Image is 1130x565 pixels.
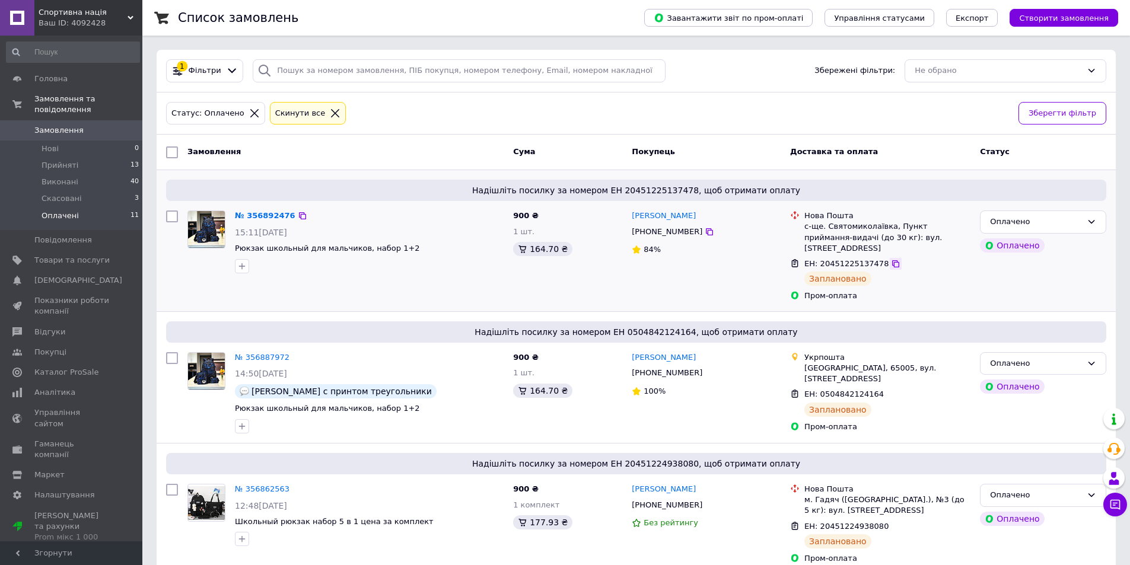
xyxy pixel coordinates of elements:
[990,357,1082,370] div: Оплачено
[814,65,895,76] span: Збережені фільтри:
[513,515,572,529] div: 177.93 ₴
[235,244,420,253] a: Рюкзак школьный для мальчиков, набор 1+2
[34,295,110,317] span: Показники роботи компанії
[135,143,139,154] span: 0
[1103,493,1127,516] button: Чат з покупцем
[188,353,225,390] img: Фото товару
[34,439,110,460] span: Гаманець компанії
[39,7,128,18] span: Спортивна нація
[1029,107,1096,120] span: Зберегти фільтр
[235,501,287,510] span: 12:48[DATE]
[34,470,65,480] span: Маркет
[34,125,84,136] span: Замовлення
[804,352,970,363] div: Укрпошта
[34,94,142,115] span: Замовлення та повідомлення
[171,458,1102,470] span: Надішліть посилку за номером ЕН 20451224938080, щоб отримати оплату
[42,177,78,187] span: Виконані
[513,384,572,398] div: 164.70 ₴
[34,235,92,245] span: Повідомлення
[513,484,539,493] span: 900 ₴
[177,61,187,72] div: 1
[804,291,970,301] div: Пром-оплата
[34,74,68,84] span: Головна
[632,147,675,156] span: Покупець
[629,224,705,240] div: [PHONE_NUMBER]
[187,484,225,522] a: Фото товару
[130,210,139,221] span: 11
[240,387,249,396] img: :speech_balloon:
[825,9,934,27] button: Управління статусами
[980,147,1010,156] span: Статус
[235,228,287,237] span: 15:11[DATE]
[644,518,698,527] span: Без рейтингу
[42,160,78,171] span: Прийняті
[1019,14,1109,23] span: Створити замовлення
[34,407,110,429] span: Управління сайтом
[130,177,139,187] span: 40
[178,11,298,25] h1: Список замовлень
[632,484,696,495] a: [PERSON_NAME]
[34,387,75,398] span: Аналітика
[804,259,889,268] span: ЕН: 20451225137478
[253,59,666,82] input: Пошук за номером замовлення, ПІБ покупця, номером телефону, Email, номером накладної
[34,347,66,357] span: Покупці
[644,387,666,395] span: 100%
[34,367,98,378] span: Каталог ProSale
[990,216,1082,228] div: Оплачено
[513,227,534,236] span: 1 шт.
[644,9,813,27] button: Завантажити звіт по пром-оплаті
[34,532,110,542] div: Prom мікс 1 000
[235,211,295,220] a: № 356892476
[42,210,79,221] span: Оплачені
[1010,9,1118,27] button: Створити замовлення
[834,14,925,23] span: Управління статусами
[34,275,122,286] span: [DEMOGRAPHIC_DATA]
[980,379,1044,394] div: Оплачено
[804,363,970,384] div: [GEOGRAPHIC_DATA], 65005, вул. [STREET_ADDRESS]
[513,147,535,156] span: Cума
[235,404,420,413] a: Рюкзак школьный для мальчиков, набор 1+2
[804,221,970,254] div: с-ще. Святомиколаївка, Пункт приймання-видачі (до 30 кг): вул. [STREET_ADDRESS]
[990,489,1082,502] div: Оплачено
[804,484,970,494] div: Нова Пошта
[188,486,225,520] img: Фото товару
[804,210,970,221] div: Нова Пошта
[790,147,878,156] span: Доставка та оплата
[34,327,65,337] span: Відгуки
[804,534,871,548] div: Заплановано
[6,42,140,63] input: Пошук
[42,193,82,204] span: Скасовані
[1018,102,1106,125] button: Зберегти фільтр
[632,352,696,363] a: [PERSON_NAME]
[39,18,142,28] div: Ваш ID: 4092428
[956,14,989,23] span: Експорт
[135,193,139,204] span: 3
[804,422,970,432] div: Пром-оплата
[980,512,1044,526] div: Оплачено
[171,326,1102,338] span: Надішліть посилку за номером ЕН 0504842124164, щоб отримати оплату
[513,353,539,362] span: 900 ₴
[804,553,970,564] div: Пром-оплата
[804,390,884,398] span: ЕН: 0504842124164
[998,13,1118,22] a: Створити замовлення
[34,255,110,266] span: Товари та послуги
[804,522,889,531] span: ЕН: 20451224938080
[980,238,1044,253] div: Оплачено
[513,242,572,256] div: 164.70 ₴
[252,387,432,396] span: [PERSON_NAME] с принтом треугольники
[513,500,559,509] span: 1 комплект
[235,369,287,378] span: 14:50[DATE]
[235,353,289,362] a: № 356887972
[187,210,225,248] a: Фото товару
[632,210,696,222] a: [PERSON_NAME]
[130,160,139,171] span: 13
[169,107,247,120] div: Статус: Оплачено
[915,65,1082,77] div: Не обрано
[235,517,434,526] a: Школьный рюкзак набор 5 в 1 цена за комплект
[629,365,705,381] div: [PHONE_NUMBER]
[235,484,289,493] a: № 356862563
[34,510,110,543] span: [PERSON_NAME] та рахунки
[804,403,871,417] div: Заплановано
[513,211,539,220] span: 900 ₴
